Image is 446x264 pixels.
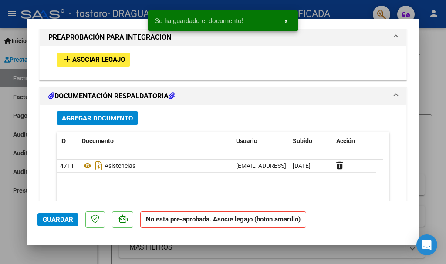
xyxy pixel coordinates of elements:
[293,137,312,144] span: Subido
[60,162,74,169] span: 4711
[140,211,306,228] strong: No está pre-aprobada. Asocie legajo (botón amarillo)
[40,87,406,105] mat-expansion-panel-header: DOCUMENTACIÓN RESPALDATORIA
[289,132,333,150] datatable-header-cell: Subido
[57,132,78,150] datatable-header-cell: ID
[416,234,437,255] div: Open Intercom Messenger
[233,132,289,150] datatable-header-cell: Usuario
[62,114,133,122] span: Agregar Documento
[37,213,78,226] button: Guardar
[40,29,406,46] mat-expansion-panel-header: PREAPROBACIÓN PARA INTEGRACION
[48,32,171,43] h1: PREAPROBACIÓN PARA INTEGRACION
[57,53,130,66] button: Asociar Legajo
[82,162,135,169] span: Asistencias
[43,216,73,224] span: Guardar
[78,132,233,150] datatable-header-cell: Documento
[155,17,243,25] span: Se ha guardado el documento!
[72,56,125,64] span: Asociar Legajo
[293,162,311,169] span: [DATE]
[236,162,384,169] span: [EMAIL_ADDRESS][DOMAIN_NAME] - [PERSON_NAME]
[60,137,66,144] span: ID
[57,111,138,125] button: Agregar Documento
[236,137,257,144] span: Usuario
[40,46,406,80] div: PREAPROBACIÓN PARA INTEGRACION
[93,159,105,173] i: Descargar documento
[48,91,175,101] h1: DOCUMENTACIÓN RESPALDATORIA
[62,54,72,64] mat-icon: add
[277,13,294,29] button: x
[284,17,287,25] span: x
[333,132,376,150] datatable-header-cell: Acción
[82,137,114,144] span: Documento
[336,137,355,144] span: Acción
